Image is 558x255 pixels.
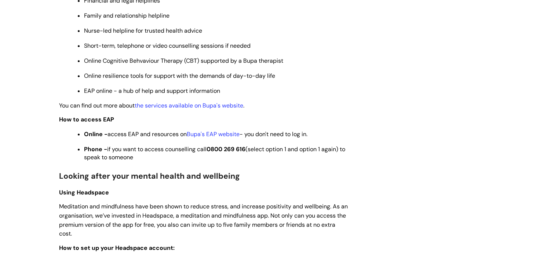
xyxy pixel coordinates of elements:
span: Online Cognitive Behvaviour Therapy (CBT) supported by a Bupa therapist [84,57,283,65]
span: access EAP and resources on - you don't need to log in. [84,130,307,138]
span: Looking after your mental health and wellbeing [59,171,240,181]
span: How to set up your Headspace account: [59,244,175,252]
span: Using Headspace [59,189,109,196]
span: if you want to access counselling call (select option 1 and option 1 again) to speak to someone [84,145,345,161]
span: Family and relationship helpline [84,12,169,19]
strong: Online - [84,130,107,138]
strong: 0800 269 616 [207,145,245,153]
strong: Phone - [84,145,107,153]
a: the services available on Bupa's website [135,102,243,109]
strong: How to access EAP [59,116,114,123]
span: EAP online - a hub of help and support information [84,87,220,95]
a: Bupa's EAP website [187,130,240,138]
span: You can find out more about . [59,102,244,109]
span: Nurse-led helpline for trusted health advice [84,27,202,34]
span: Short-term, telephone or video counselling sessions if needed [84,42,251,50]
span: Online resilience tools for support with the demands of day-to-day life [84,72,275,80]
span: Meditation and mindfulness have been shown to reduce stress, and increase positivity and wellbein... [59,203,348,237]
